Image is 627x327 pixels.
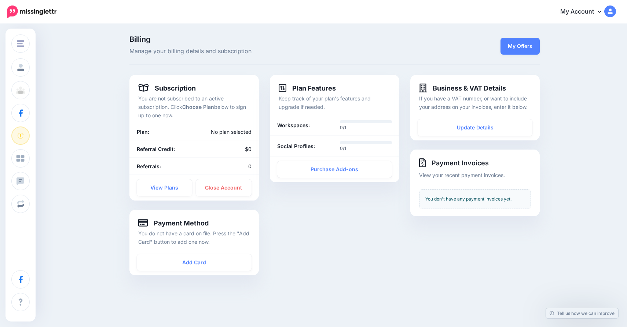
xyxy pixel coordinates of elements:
[138,94,250,120] p: You are not subscribed to an active subscription. Click below to sign up to one now.
[277,161,392,178] a: Purchase Add-ons
[137,179,192,196] a: View Plans
[419,171,531,179] p: View your recent payment invoices.
[129,47,400,56] span: Manage your billing details and subscription
[196,179,252,196] a: Close Account
[138,218,209,227] h4: Payment Method
[7,5,56,18] img: Missinglettr
[138,229,250,246] p: You do not have a card on file. Press the "Add Card" button to add one now.
[138,84,196,92] h4: Subscription
[418,119,532,136] a: Update Details
[137,254,252,271] a: Add Card
[419,84,506,92] h4: Business & VAT Details
[137,129,149,135] b: Plan:
[194,145,257,153] div: $0
[182,104,214,110] b: Choose Plan
[419,189,531,209] div: You don't have any payment invoices yet.
[553,3,616,21] a: My Account
[546,308,618,318] a: Tell us how we can improve
[419,94,531,111] p: If you have a VAT number, or want to include your address on your invoices, enter it below.
[340,145,392,152] p: 0/1
[173,128,257,136] div: No plan selected
[277,142,315,150] b: Social Profiles:
[279,84,336,92] h4: Plan Features
[419,158,531,167] h4: Payment Invoices
[277,121,310,129] b: Workspaces:
[17,40,24,47] img: menu.png
[248,163,252,169] span: 0
[137,146,175,152] b: Referral Credit:
[137,163,161,169] b: Referrals:
[279,94,390,111] p: Keep track of your plan's features and upgrade if needed.
[340,124,392,131] p: 0/1
[500,38,540,55] a: My Offers
[129,36,400,43] span: Billing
